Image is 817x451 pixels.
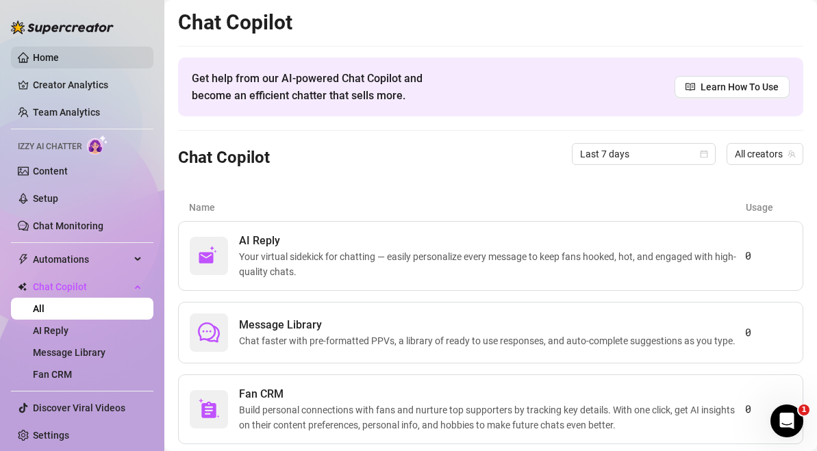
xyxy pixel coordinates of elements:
a: Content [33,166,68,177]
span: AI Reply [239,233,745,249]
span: Izzy AI Chatter [18,140,81,153]
span: All creators [735,144,795,164]
span: Message Library [239,317,741,333]
iframe: Intercom live chat [770,404,803,437]
span: 1 [799,404,809,415]
a: Team Analytics [33,107,100,118]
img: Chat Copilot [18,282,27,292]
a: All [33,303,45,314]
h3: Chat Copilot [178,147,270,169]
span: team [788,150,796,158]
article: 0 [745,401,792,417]
img: logo-BBDzfeDw.svg [11,21,114,34]
img: svg%3e [198,245,220,267]
span: Automations [33,248,130,270]
a: Home [33,52,59,63]
a: Settings [33,430,69,441]
span: Build personal connections with fans and nurture top supporters by tracking key details. With one... [239,402,745,433]
article: 0 [745,248,792,264]
span: Fan CRM [239,386,745,402]
span: calendar [700,150,708,158]
a: Chat Monitoring [33,220,103,231]
article: Usage [746,200,792,215]
span: Chat Copilot [33,276,130,298]
span: Chat faster with pre-formatted PPVs, a library of ready to use responses, and auto-complete sugge... [239,333,741,348]
span: Last 7 days [580,144,707,164]
img: svg%3e [198,398,220,420]
a: Learn How To Use [675,76,790,98]
span: comment [198,322,220,344]
span: read [686,82,695,92]
a: Setup [33,193,58,204]
a: Creator Analytics [33,74,142,96]
a: Message Library [33,347,105,358]
a: AI Reply [33,325,68,336]
span: Your virtual sidekick for chatting — easily personalize every message to keep fans hooked, hot, a... [239,249,745,279]
h2: Chat Copilot [178,10,803,36]
article: Name [189,200,746,215]
article: 0 [745,324,792,341]
span: Get help from our AI-powered Chat Copilot and become an efficient chatter that sells more. [192,70,455,104]
img: AI Chatter [87,135,108,155]
a: Discover Viral Videos [33,402,125,413]
span: Learn How To Use [701,79,779,94]
span: thunderbolt [18,254,29,265]
a: Fan CRM [33,369,72,380]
